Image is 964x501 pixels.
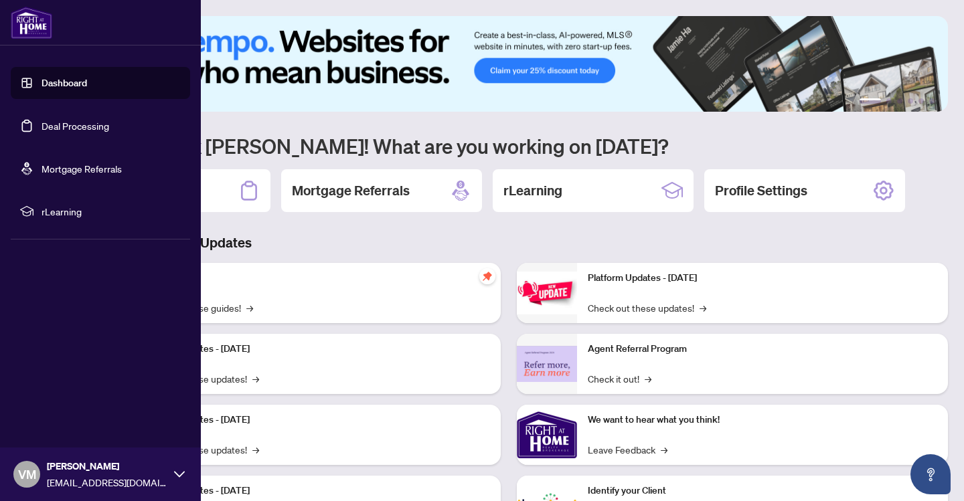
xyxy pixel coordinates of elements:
a: Deal Processing [42,120,109,132]
img: logo [11,7,52,39]
p: Platform Updates - [DATE] [141,484,490,498]
img: Platform Updates - June 23, 2025 [517,272,577,314]
button: 3 [897,98,902,104]
button: 2 [886,98,892,104]
button: 1 [860,98,881,104]
span: → [661,442,667,457]
h2: Profile Settings [715,181,807,200]
span: [PERSON_NAME] [47,459,167,474]
span: → [252,442,259,457]
a: Leave Feedback→ [588,442,667,457]
a: Mortgage Referrals [42,163,122,175]
h3: Brokerage & Industry Updates [70,233,948,252]
span: → [700,300,706,315]
img: Slide 0 [70,16,948,112]
button: Open asap [910,454,951,494]
button: 5 [918,98,924,104]
p: Agent Referral Program [588,342,937,357]
span: → [252,371,259,386]
h2: Mortgage Referrals [292,181,410,200]
h2: rLearning [503,181,562,200]
button: 4 [908,98,913,104]
span: → [645,371,651,386]
p: Identify your Client [588,484,937,498]
span: rLearning [42,204,181,219]
a: Dashboard [42,77,87,89]
p: Platform Updates - [DATE] [588,271,937,286]
p: Platform Updates - [DATE] [141,413,490,427]
span: → [246,300,253,315]
button: 6 [929,98,935,104]
span: pushpin [479,268,495,284]
img: We want to hear what you think! [517,405,577,465]
p: Self-Help [141,271,490,286]
a: Check out these updates!→ [588,300,706,315]
p: We want to hear what you think! [588,413,937,427]
a: Check it out!→ [588,371,651,386]
h1: Welcome back [PERSON_NAME]! What are you working on [DATE]? [70,133,948,159]
p: Platform Updates - [DATE] [141,342,490,357]
img: Agent Referral Program [517,346,577,383]
span: [EMAIL_ADDRESS][DOMAIN_NAME] [47,475,167,490]
span: VM [18,465,36,484]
